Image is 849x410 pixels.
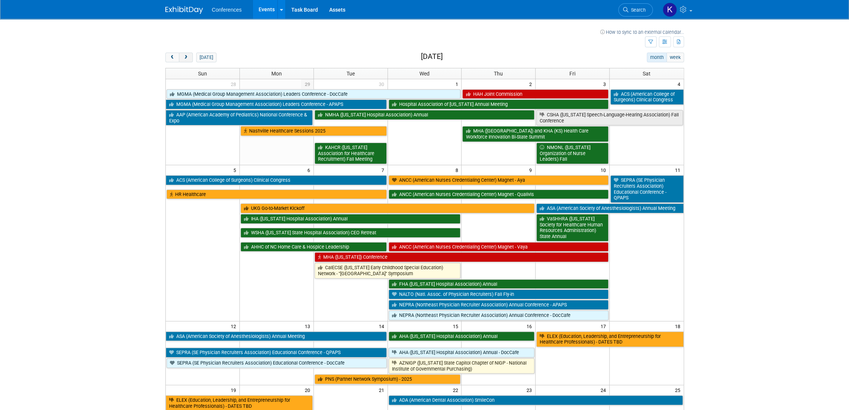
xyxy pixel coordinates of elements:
a: CSHA ([US_STATE] Speech-Language-Hearing Association) Fall Conference [536,110,683,125]
a: SEPRA (SE Physician Recruiters Association) Educational Conference - QPAPS [166,348,387,357]
a: SEPRA (SE Physician Recruiters Association) Educational Conference - QPAPS [610,175,683,203]
span: 1 [454,79,461,89]
a: MHA ([GEOGRAPHIC_DATA]) and KHA (KS) Health Care Workforce Innovation Bi-State Summit [462,126,608,142]
a: IHA ([US_STATE] Hospital Association) Annual [241,214,461,224]
a: AZNIGP ([US_STATE] State Capitol Chapter of NIGP - National Institute of Governmental Purchasing) [389,358,535,374]
span: Search [628,7,646,13]
span: 25 [674,385,684,395]
span: Conferences [212,7,242,13]
h2: [DATE] [421,53,442,61]
span: 5 [233,165,239,175]
span: 18 [674,321,684,331]
a: NMONL ([US_STATE] Organization of Nurse Leaders) Fall [536,143,608,164]
span: 9 [528,165,535,175]
a: ASA (American Society of Anesthesiologists) Annual Meeting [166,332,387,341]
span: Mon [271,71,282,77]
span: 30 [378,79,387,89]
span: Fri [569,71,575,77]
a: CalECSE ([US_STATE] Early Childhood Special Education) Network - "[GEOGRAPHIC_DATA]" Symposium [315,263,461,278]
button: week [666,53,684,62]
a: Nashville Healthcare Sessions 2025 [241,126,387,136]
a: HR Healthcare [166,190,387,199]
span: Sun [198,71,207,77]
span: Tue [347,71,355,77]
a: NEPRA (Northeast Physician Recruiter Association) Annual Conference - APAPS [389,300,609,310]
span: 23 [526,385,535,395]
a: UKG Go-to-Market Kickoff [241,203,534,213]
span: 16 [526,321,535,331]
span: 24 [600,385,609,395]
a: SEPRA (SE Physician Recruiters Association) Educational Conference - DocCafe [166,358,387,368]
button: next [179,53,193,62]
a: VaSHHRA ([US_STATE] Society for Healthcare Human Resources Administration) State Annual [536,214,608,241]
a: PNS (Partner Network Symposium) - 2025 [315,374,461,384]
button: prev [165,53,179,62]
a: ACS (American College of Surgeons) Clinical Congress [166,175,387,185]
a: AHHC of NC Home Care & Hospice Leadership [241,242,387,252]
a: How to sync to an external calendar... [600,29,684,35]
span: 28 [230,79,239,89]
span: 8 [454,165,461,175]
a: ASA (American Society of Anesthesiologists) Annual Meeting [536,203,683,213]
a: FHA ([US_STATE] Hospital Association) Annual [389,279,609,289]
a: Search [618,3,653,17]
a: AHA ([US_STATE] Hospital Association) Annual [389,332,535,341]
button: [DATE] [196,53,216,62]
span: 17 [600,321,609,331]
a: HAH Joint Commission [462,89,608,99]
span: 2 [528,79,535,89]
span: 4 [677,79,684,89]
img: Kelly Parker [663,3,677,17]
a: ANCC (American Nurses Credentialing Center) Magnet - Vaya [389,242,609,252]
a: KAHCR ([US_STATE] Association for Healthcare Recruitment) Fall Meeting [315,143,387,164]
span: 21 [378,385,387,395]
button: month [647,53,667,62]
span: 15 [452,321,461,331]
a: NEPRA (Northeast Physician Recruiter Association) Annual Conference - DocCafe [389,311,609,320]
span: 22 [452,385,461,395]
span: 11 [674,165,684,175]
span: Thu [494,71,503,77]
a: AHA ([US_STATE] Hospital Association) Annual - DocCafe [389,348,535,357]
a: NMHA ([US_STATE] Hospital Association) Annual [315,110,535,120]
a: MGMA (Medical Group Management Association) Leaders Conference - DocCafe [166,89,461,99]
a: ACS (American College of Surgeons) Clinical Congress [610,89,683,105]
span: 7 [381,165,387,175]
span: 13 [304,321,313,331]
span: 3 [602,79,609,89]
span: 10 [600,165,609,175]
span: Wed [419,71,430,77]
span: 29 [301,79,313,89]
span: 14 [378,321,387,331]
a: ADA (American Dental Association) SmileCon [389,395,683,405]
a: AAP (American Academy of Pediatrics) National Conference & Expo [166,110,313,125]
span: 12 [230,321,239,331]
a: NALTO (Natl. Assoc. of Physician Recruiters) Fall Fly-in [389,289,609,299]
a: Hospital Association of [US_STATE] Annual Meeting [389,99,609,109]
a: WSHA ([US_STATE] State Hospital Association) CEO Retreat [241,228,461,238]
img: ExhibitDay [165,6,203,14]
span: Sat [643,71,651,77]
a: MGMA (Medical Group Management Association) Leaders Conference - APAPS [166,99,387,109]
span: 6 [307,165,313,175]
a: ANCC (American Nurses Credentialing Center) Magnet - Aya [389,175,609,185]
span: 20 [304,385,313,395]
a: MHA ([US_STATE]) Conference [315,252,608,262]
span: 19 [230,385,239,395]
a: ANCC (American Nurses Credentialing Center) Magnet - Qualivis [389,190,609,199]
a: ELEX (Education, Leadership, and Entrepreneurship for Healthcare Professionals) - DATES TBD [536,332,683,347]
